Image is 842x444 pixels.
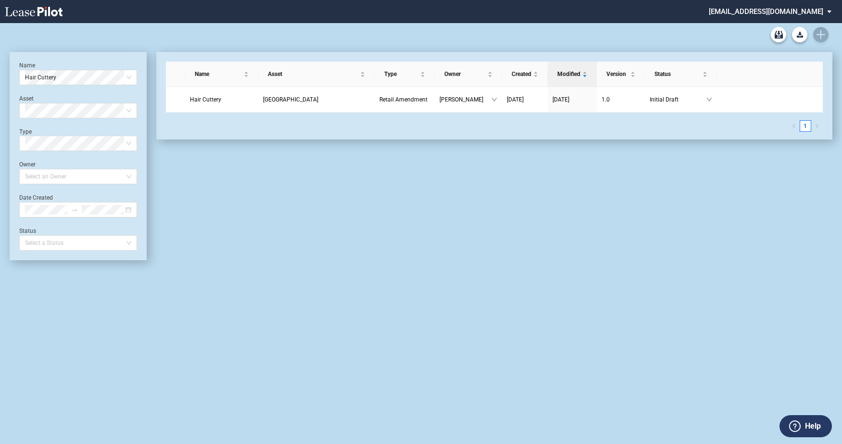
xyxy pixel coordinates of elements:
span: Type [384,69,418,79]
span: [DATE] [553,96,569,103]
button: Download Blank Form [792,27,807,42]
th: Status [645,62,717,87]
li: 1 [800,120,811,132]
span: Created [512,69,531,79]
button: right [811,120,823,132]
label: Owner [19,161,36,168]
th: Asset [258,62,375,87]
label: Date Created [19,194,53,201]
span: Owner [444,69,486,79]
span: right [815,124,819,128]
span: left [792,124,796,128]
span: 1 . 0 [602,96,610,103]
a: 1.0 [602,95,640,104]
span: Version [606,69,628,79]
span: [PERSON_NAME] [440,95,491,104]
span: Hair Cuttery [25,70,131,85]
span: down [706,97,712,102]
th: Modified [548,62,597,87]
span: King Farm Village Center [263,96,318,103]
span: Asset [268,69,358,79]
span: Initial Draft [650,95,706,104]
a: [DATE] [553,95,592,104]
th: Name [185,62,258,87]
span: Name [195,69,242,79]
li: Previous Page [788,120,800,132]
button: left [788,120,800,132]
th: Version [597,62,645,87]
a: [DATE] [507,95,543,104]
th: Owner [435,62,502,87]
a: [GEOGRAPHIC_DATA] [263,95,370,104]
span: Modified [557,69,580,79]
span: Hair Cuttery [190,96,221,103]
th: Type [375,62,435,87]
span: to [71,206,78,213]
button: Help [779,415,832,437]
a: Retail Amendment [379,95,430,104]
label: Name [19,62,35,69]
span: [DATE] [507,96,524,103]
span: down [491,97,497,102]
label: Asset [19,95,34,102]
li: Next Page [811,120,823,132]
span: Retail Amendment [379,96,427,103]
span: swap-right [71,206,78,213]
span: Status [654,69,701,79]
a: Hair Cuttery [190,95,253,104]
label: Status [19,228,36,234]
label: Help [805,420,821,432]
a: Archive [771,27,786,42]
a: 1 [800,121,811,131]
md-menu: Download Blank Form List [789,27,810,42]
th: Created [502,62,548,87]
label: Type [19,128,32,135]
